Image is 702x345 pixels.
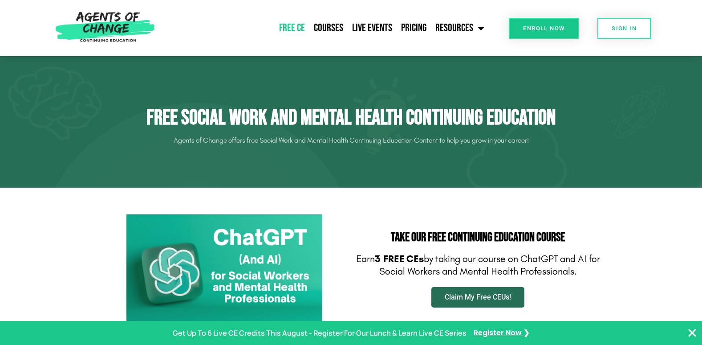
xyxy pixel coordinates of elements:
p: Earn by taking our course on ChatGPT and AI for Social Workers and Mental Health Professionals. [356,253,601,278]
h2: Take Our FREE Continuing Education Course [356,231,601,244]
a: Enroll Now [509,18,579,39]
a: Free CE [275,17,309,39]
p: Agents of Change offers free Social Work and Mental Health Continuing Education Content to help y... [102,133,601,148]
span: SIGN IN [612,25,637,31]
a: SIGN IN [597,18,651,39]
span: Enroll Now [523,25,564,31]
nav: Menu [159,17,489,39]
b: 3 FREE CEs [375,253,424,265]
button: Close Banner [687,328,698,338]
span: Claim My Free CEUs! [445,294,511,301]
a: Claim My Free CEUs! [431,287,524,308]
a: Courses [309,17,348,39]
a: Resources [431,17,489,39]
p: Get Up To 6 Live CE Credits This August - Register For Our Lunch & Learn Live CE Series [173,327,467,340]
a: Register Now ❯ [474,327,529,340]
a: Pricing [397,17,431,39]
h1: Free Social Work and Mental Health Continuing Education [102,105,601,131]
a: Live Events [348,17,397,39]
